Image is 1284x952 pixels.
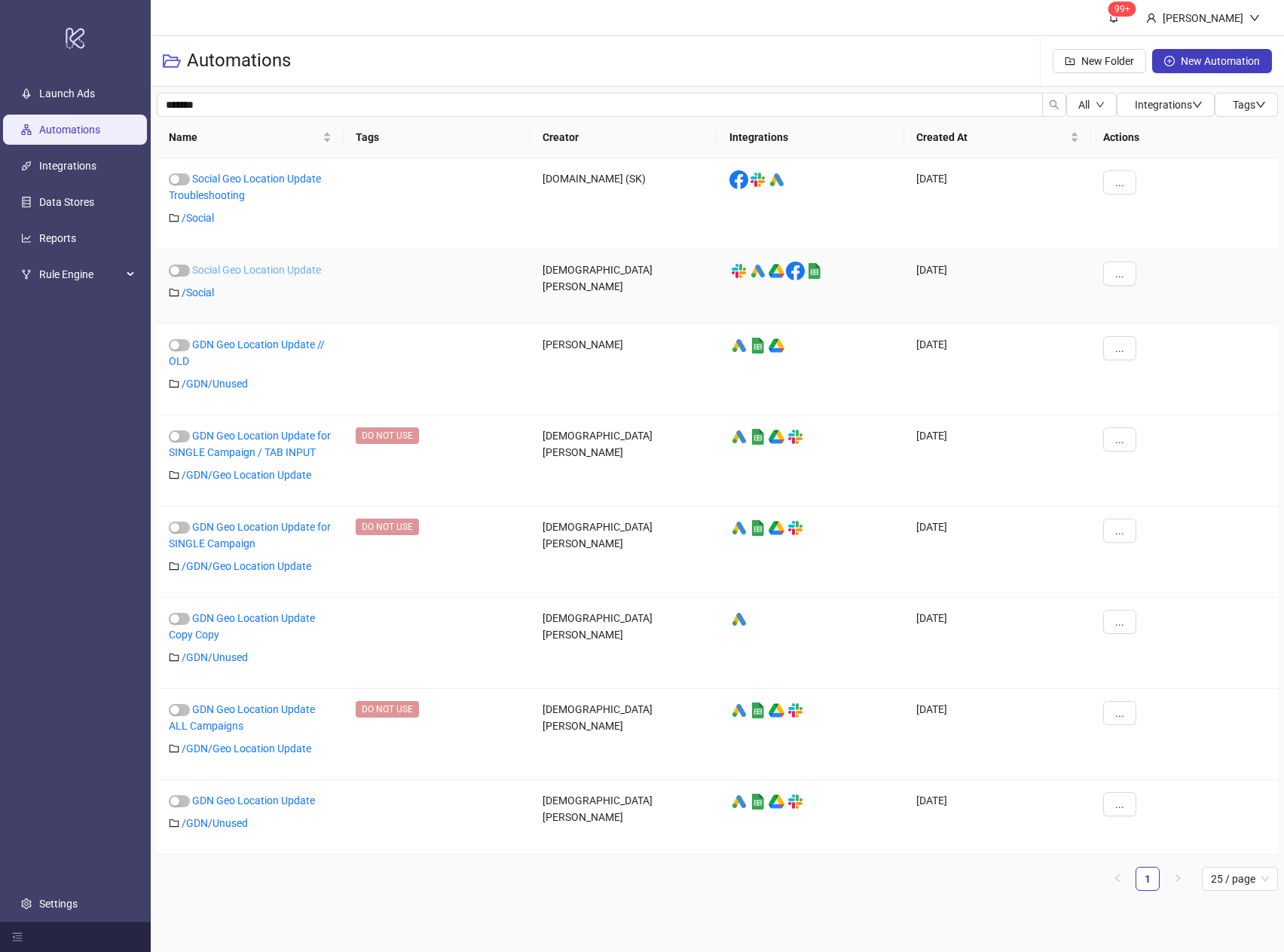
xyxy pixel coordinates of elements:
[169,561,179,571] span: folder
[1103,701,1136,725] button: ...
[169,652,179,663] span: folder
[169,703,315,732] a: GDN Geo Location Update ALL Campaigns
[182,212,214,224] a: /Social
[1233,99,1266,111] span: Tags
[530,249,717,324] div: [DEMOGRAPHIC_DATA][PERSON_NAME]
[169,521,331,549] a: GDN Geo Location Update for SINGLE Campaign
[530,324,717,415] div: [PERSON_NAME]
[192,794,315,807] a: GDN Geo Location Update
[39,87,95,99] a: Launch Ads
[1066,93,1117,117] button: Alldown
[530,507,717,598] div: [DEMOGRAPHIC_DATA][PERSON_NAME]
[1136,867,1160,891] li: 1
[1113,874,1122,883] span: left
[169,612,315,641] a: GDN Geo Location Update Copy Copy
[1166,867,1190,891] button: right
[1103,519,1136,543] button: ...
[39,160,96,172] a: Integrations
[169,338,325,367] a: GDN Geo Location Update // OLD
[356,701,419,718] span: DO NOT USE
[1181,55,1260,67] span: New Automation
[717,117,904,158] th: Integrations
[39,232,76,244] a: Reports
[1115,616,1124,628] span: ...
[39,124,100,136] a: Automations
[12,932,23,942] span: menu-fold
[1053,49,1146,73] button: New Folder
[1249,13,1260,23] span: down
[1091,117,1278,158] th: Actions
[1103,427,1136,452] button: ...
[1115,342,1124,354] span: ...
[169,430,331,458] a: GDN Geo Location Update for SINGLE Campaign / TAB INPUT
[157,117,344,158] th: Name
[1081,55,1134,67] span: New Folder
[169,173,321,201] a: Social Geo Location Update Troubleshooting
[182,469,311,481] a: /GDN/Geo Location Update
[530,158,717,249] div: [DOMAIN_NAME] (SK)
[904,598,1091,689] div: [DATE]
[904,158,1091,249] div: [DATE]
[1115,707,1124,719] span: ...
[1255,99,1266,110] span: down
[182,378,248,390] a: /GDN/Unused
[182,817,248,829] a: /GDN/Unused
[530,598,717,689] div: [DEMOGRAPHIC_DATA][PERSON_NAME]
[1192,99,1203,110] span: down
[169,743,179,754] span: folder
[1115,433,1124,445] span: ...
[356,519,419,535] span: DO NOT USE
[163,52,181,70] span: folder-open
[169,287,179,298] span: folder
[1211,868,1269,890] span: 25 / page
[1049,99,1059,110] span: search
[182,560,311,572] a: /GDN/Geo Location Update
[1164,56,1175,66] span: plus-circle
[182,286,214,298] a: /Social
[169,213,179,223] span: folder
[1103,170,1136,194] button: ...
[1103,792,1136,816] button: ...
[187,49,291,73] h3: Automations
[1146,13,1157,23] span: user
[1136,868,1159,890] a: 1
[1166,867,1190,891] li: Next Page
[182,742,311,755] a: /GDN/Geo Location Update
[904,117,1091,158] th: Created At
[530,689,717,780] div: [DEMOGRAPHIC_DATA][PERSON_NAME]
[1173,874,1182,883] span: right
[530,117,717,158] th: Creator
[904,689,1091,780] div: [DATE]
[1108,2,1136,17] sup: 673
[169,470,179,480] span: folder
[904,249,1091,324] div: [DATE]
[169,378,179,389] span: folder
[1065,56,1075,66] span: folder-add
[916,129,1067,145] span: Created At
[169,818,179,828] span: folder
[1103,262,1136,286] button: ...
[39,196,94,208] a: Data Stores
[904,415,1091,507] div: [DATE]
[21,269,32,280] span: fork
[356,427,419,444] span: DO NOT USE
[1105,867,1130,891] li: Previous Page
[39,259,122,289] span: Rule Engine
[904,507,1091,598] div: [DATE]
[530,415,717,507] div: [DEMOGRAPHIC_DATA][PERSON_NAME]
[1103,336,1136,360] button: ...
[1117,93,1215,117] button: Integrationsdown
[904,780,1091,855] div: [DATE]
[169,129,319,145] span: Name
[1108,12,1119,23] span: bell
[1078,99,1090,111] span: All
[1115,176,1124,188] span: ...
[1135,99,1203,111] span: Integrations
[1115,268,1124,280] span: ...
[1152,49,1272,73] button: New Automation
[1215,93,1278,117] button: Tagsdown
[1115,798,1124,810] span: ...
[1202,867,1278,891] div: Page Size
[39,898,78,910] a: Settings
[530,780,717,855] div: [DEMOGRAPHIC_DATA][PERSON_NAME]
